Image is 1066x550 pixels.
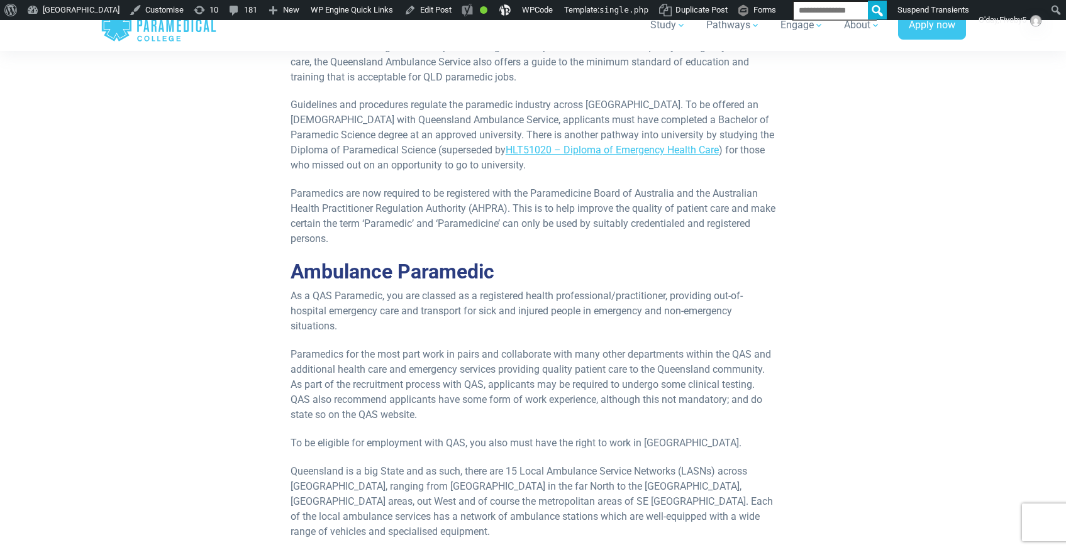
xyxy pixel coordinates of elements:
a: HLT51020 – Diploma of Emergency Health Care [506,144,719,156]
p: As you will discover, (QAS) Paramedic positions require a unique set of skills, education and tra... [291,25,776,85]
p: Paramedics for the most part work in pairs and collaborate with many other departments within the... [291,347,776,422]
p: Guidelines and procedures regulate the paramedic industry across [GEOGRAPHIC_DATA]. To be offered... [291,97,776,173]
p: As a QAS Paramedic, you are classed as a registered health professional/practitioner, providing o... [291,289,776,334]
a: Australian Paramedical College [101,5,217,46]
a: Study [643,8,694,43]
a: Pathways [699,8,768,43]
p: Queensland is a big State and as such, there are 15 Local Ambulance Service Networks (LASNs) acro... [291,464,776,539]
a: Engage [773,8,831,43]
a: About [836,8,888,43]
h2: Ambulance Paramedic [291,260,776,283]
div: Good [480,6,487,14]
span: Fiveby5 [999,15,1026,25]
span: single.php [599,5,648,14]
a: Apply now [898,11,966,40]
p: To be eligible for employment with QAS, you also must have the right to work in [GEOGRAPHIC_DATA]. [291,436,776,451]
p: Paramedics are now required to be registered with the Paramedicine Board of Australia and the Aus... [291,186,776,246]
